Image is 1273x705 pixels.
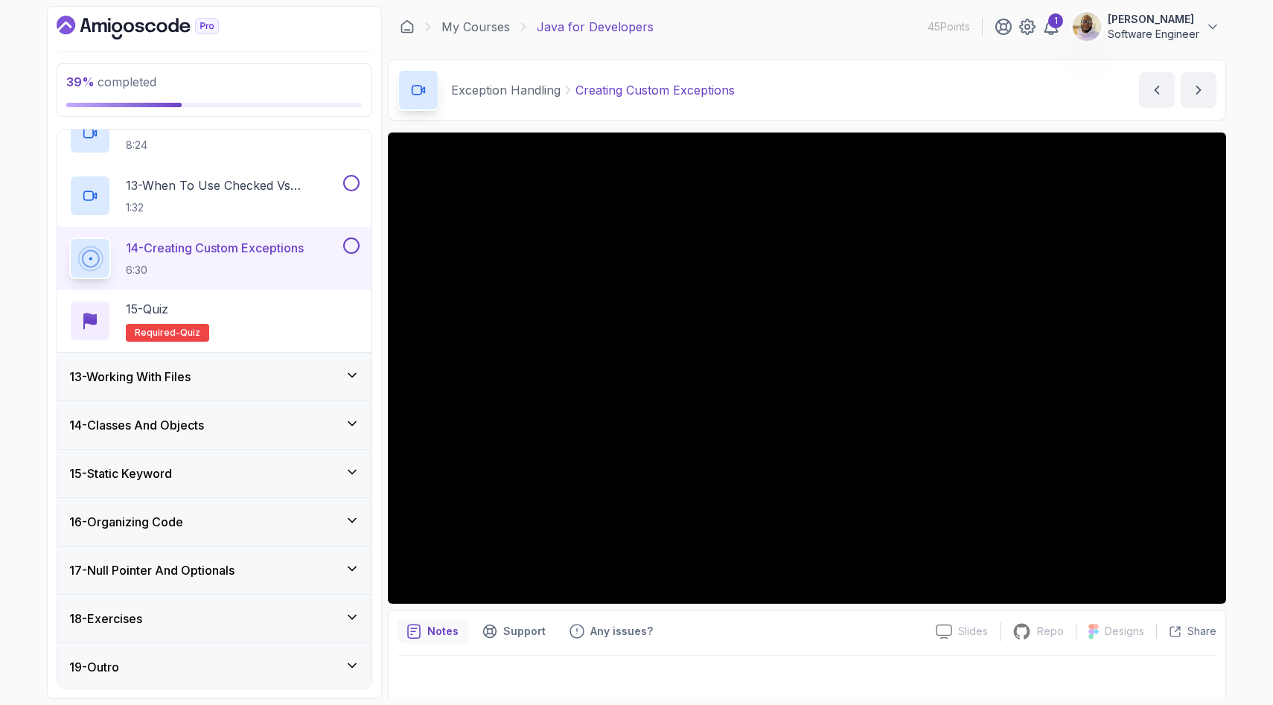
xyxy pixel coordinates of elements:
[473,619,555,643] button: Support button
[57,16,253,39] a: Dashboard
[590,624,653,639] p: Any issues?
[1139,72,1175,108] button: previous content
[57,450,371,497] button: 15-Static Keyword
[958,624,988,639] p: Slides
[1181,72,1216,108] button: next content
[135,327,180,339] span: Required-
[1073,13,1101,41] img: user profile image
[503,624,546,639] p: Support
[388,133,1226,604] iframe: 14 - Creating Custom Exceptions
[69,561,234,579] h3: 17 - Null Pointer And Optionals
[57,643,371,691] button: 19-Outro
[126,239,304,257] p: 14 - Creating Custom Exceptions
[126,138,262,153] p: 8:24
[1108,12,1199,27] p: [PERSON_NAME]
[1156,624,1216,639] button: Share
[57,401,371,449] button: 14-Classes And Objects
[1048,13,1063,28] div: 1
[57,353,371,401] button: 13-Working With Files
[57,546,371,594] button: 17-Null Pointer And Optionals
[126,176,340,194] p: 13 - When To Use Checked Vs Unchecked Exeptions
[69,175,360,217] button: 13-When To Use Checked Vs Unchecked Exeptions1:32
[69,465,172,482] h3: 15 - Static Keyword
[400,19,415,34] a: Dashboard
[1105,624,1144,639] p: Designs
[69,368,191,386] h3: 13 - Working With Files
[126,300,168,318] p: 15 - Quiz
[69,416,204,434] h3: 14 - Classes And Objects
[69,658,119,676] h3: 19 - Outro
[1187,624,1216,639] p: Share
[451,81,561,99] p: Exception Handling
[1108,27,1199,42] p: Software Engineer
[1072,12,1220,42] button: user profile image[PERSON_NAME]Software Engineer
[69,610,142,628] h3: 18 - Exercises
[69,513,183,531] h3: 16 - Organizing Code
[69,300,360,342] button: 15-QuizRequired-quiz
[427,624,459,639] p: Notes
[537,18,654,36] p: Java for Developers
[57,595,371,642] button: 18-Exercises
[1042,18,1060,36] a: 1
[398,619,468,643] button: notes button
[928,19,970,34] p: 45 Points
[69,237,360,279] button: 14-Creating Custom Exceptions6:30
[69,112,360,154] button: 12-Throwing Exceptions8:24
[57,498,371,546] button: 16-Organizing Code
[126,200,340,215] p: 1:32
[66,74,95,89] span: 39 %
[66,74,156,89] span: completed
[180,327,200,339] span: quiz
[561,619,662,643] button: Feedback button
[1037,624,1064,639] p: Repo
[441,18,510,36] a: My Courses
[575,81,735,99] p: Creating Custom Exceptions
[126,263,304,278] p: 6:30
